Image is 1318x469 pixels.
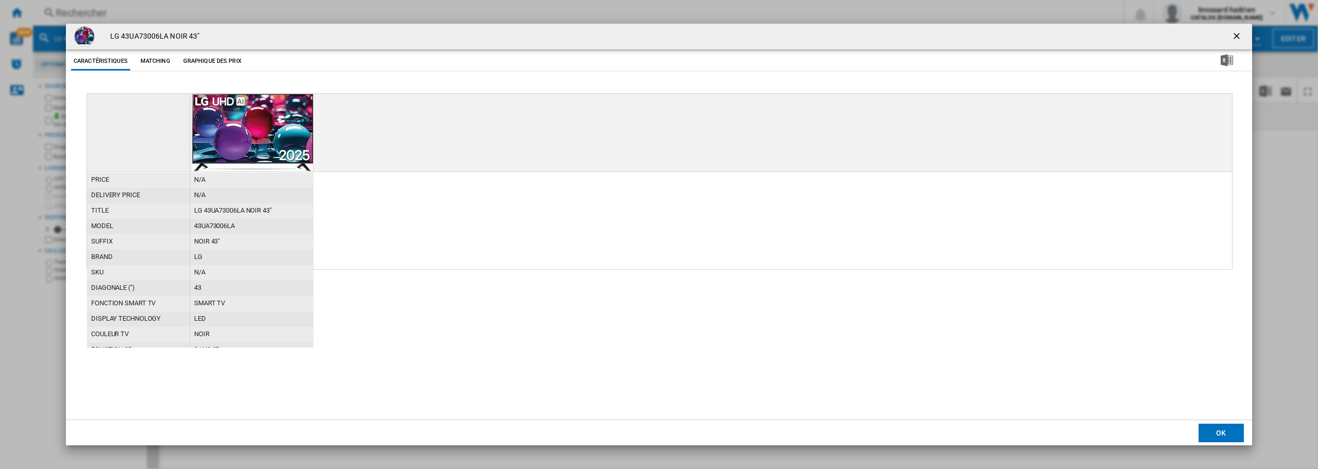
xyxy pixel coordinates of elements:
[190,219,314,234] div: 43UA73006LA
[190,296,314,311] div: SMART TV
[1199,424,1244,442] button: OK
[190,172,314,188] div: N/A
[190,327,314,342] div: NOIR
[66,24,1252,446] md-dialog: Product popup
[87,327,189,342] div: COULEUR TV
[87,219,189,234] div: model
[87,265,189,281] div: sku
[87,342,189,358] div: FONCTION 3D
[87,188,189,203] div: delivery price
[190,188,314,203] div: N/A
[190,203,314,219] div: LG 43UA73006LA NOIR 43"
[87,296,189,311] div: FONCTION SMART TV
[190,342,314,358] div: SANS 3D
[190,250,314,265] div: LG
[87,311,189,327] div: DISPLAY TECHNOLOGY
[87,234,189,250] div: suffix
[133,52,178,71] button: Matching
[181,52,244,71] button: Graphique des prix
[1204,52,1250,71] button: Télécharger au format Excel
[87,172,189,188] div: price
[105,31,199,42] h4: LG 43UA73006LA NOIR 43"
[1221,54,1233,66] img: excel-24x24.png
[87,250,189,265] div: brand
[87,281,189,296] div: DIAGONALE (")
[1227,26,1248,47] button: getI18NText('BUTTONS.CLOSE_DIALOG')
[1232,31,1244,43] ng-md-icon: getI18NText('BUTTONS.CLOSE_DIALOG')
[74,26,95,47] img: 617UxS-yq9L._AC_SX300_SY300_QL70_ML2_.jpg
[192,94,314,171] img: 617UxS-yq9L._AC_SX300_SY300_QL70_ML2_.jpg
[190,311,314,327] div: LED
[190,265,314,281] div: N/A
[87,203,189,219] div: title
[71,52,130,71] button: Caractéristiques
[190,234,314,250] div: NOIR 43"
[190,281,314,296] div: 43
